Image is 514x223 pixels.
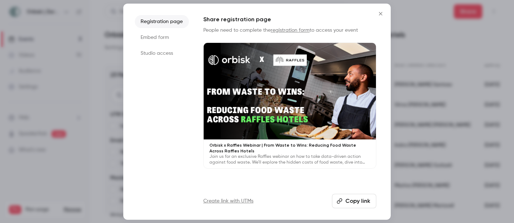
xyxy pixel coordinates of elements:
button: Close [373,6,388,21]
li: Studio access [135,47,189,60]
button: Copy link [332,194,376,208]
p: People need to complete the to access your event [203,27,376,34]
a: Orbisk x Raffles Webinar | From Waste to Wins: Reducing Food Waste Across Raffles HotelsJoin us f... [203,43,376,169]
a: registration form [271,28,310,33]
h1: Share registration page [203,15,376,24]
p: Join us for an exclusive Raffles webinar on how to take data-driven action against food waste. We... [209,154,370,165]
li: Registration page [135,15,189,28]
a: Create link with UTMs [203,197,253,205]
li: Embed form [135,31,189,44]
p: Orbisk x Raffles Webinar | From Waste to Wins: Reducing Food Waste Across Raffles Hotels [209,142,370,154]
